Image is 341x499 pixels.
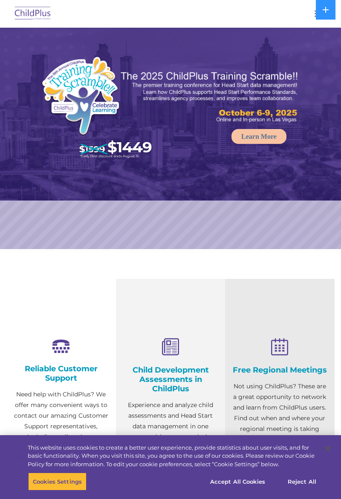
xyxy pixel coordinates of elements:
h4: Reliable Customer Support [13,364,110,383]
img: ChildPlus by Procare Solutions [13,4,53,24]
p: Need help with ChildPlus? We offer many convenient ways to contact our amazing Customer Support r... [13,389,110,464]
div: This website uses cookies to create a better user experience, provide statistics about user visit... [28,444,317,469]
h4: Free Regional Meetings [231,365,328,375]
button: Close [318,439,337,458]
p: Not using ChildPlus? These are a great opportunity to network and learn from ChildPlus users. Fin... [231,381,328,445]
button: Accept All Cookies [205,473,270,490]
button: Cookies Settings [28,473,87,490]
a: Learn More [231,129,286,144]
button: Reject All [275,473,329,490]
p: Experience and analyze child assessments and Head Start data management in one system with zero c... [122,400,219,464]
h4: Child Development Assessments in ChildPlus [122,365,219,393]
